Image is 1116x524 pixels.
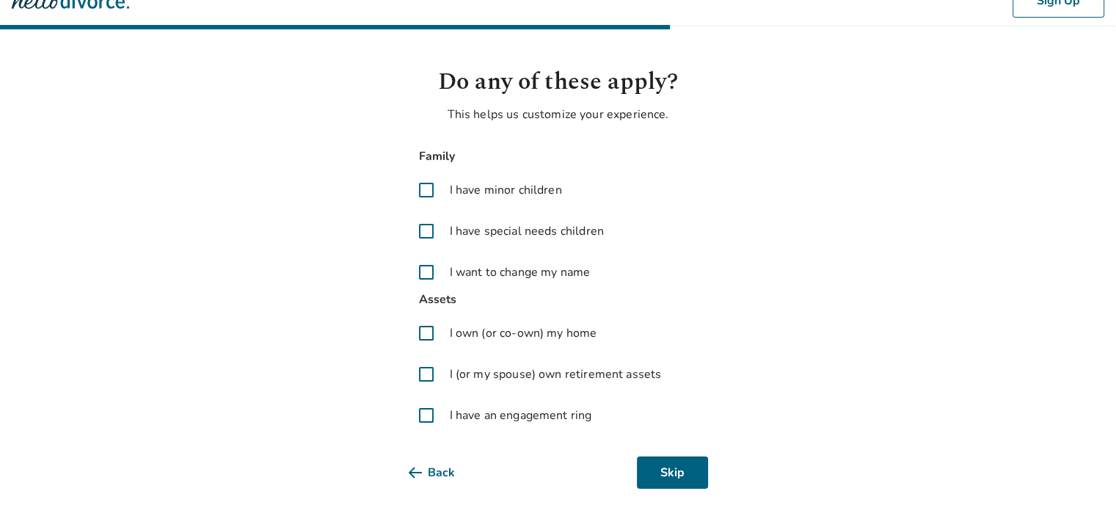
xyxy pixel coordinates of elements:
[409,290,708,310] span: Assets
[450,181,562,199] span: I have minor children
[409,456,478,489] button: Back
[450,222,604,240] span: I have special needs children
[409,65,708,100] h1: Do any of these apply?
[409,106,708,123] p: This helps us customize your experience.
[1043,454,1116,524] iframe: Chat Widget
[450,365,662,383] span: I (or my spouse) own retirement assets
[450,263,591,281] span: I want to change my name
[450,324,597,342] span: I own (or co-own) my home
[637,456,708,489] button: Skip
[409,147,708,167] span: Family
[450,407,592,424] span: I have an engagement ring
